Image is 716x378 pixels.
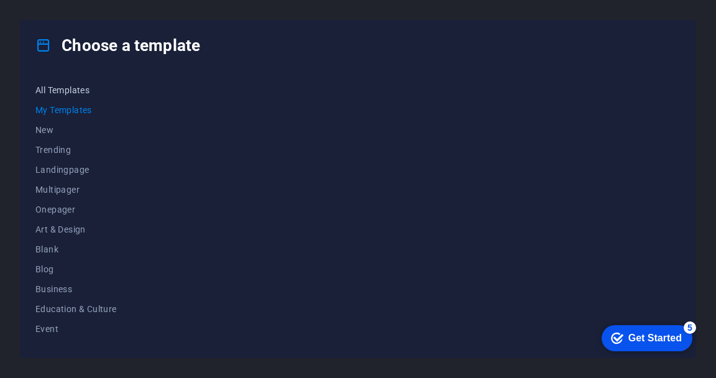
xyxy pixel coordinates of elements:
[35,100,117,120] button: My Templates
[35,140,117,160] button: Trending
[35,219,117,239] button: Art & Design
[35,35,200,55] h4: Choose a template
[10,6,101,32] div: Get Started 5 items remaining, 0% complete
[35,319,117,339] button: Event
[37,14,90,25] div: Get Started
[35,299,117,319] button: Education & Culture
[35,259,117,279] button: Blog
[35,239,117,259] button: Blank
[35,264,117,274] span: Blog
[35,304,117,314] span: Education & Culture
[35,284,117,294] span: Business
[35,339,117,359] button: Gastronomy
[35,165,117,175] span: Landingpage
[35,145,117,155] span: Trending
[92,2,104,15] div: 5
[35,105,117,115] span: My Templates
[35,125,117,135] span: New
[35,80,117,100] button: All Templates
[35,224,117,234] span: Art & Design
[35,324,117,334] span: Event
[35,185,117,195] span: Multipager
[35,200,117,219] button: Onepager
[35,244,117,254] span: Blank
[35,279,117,299] button: Business
[35,120,117,140] button: New
[35,205,117,214] span: Onepager
[35,180,117,200] button: Multipager
[35,160,117,180] button: Landingpage
[35,85,117,95] span: All Templates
